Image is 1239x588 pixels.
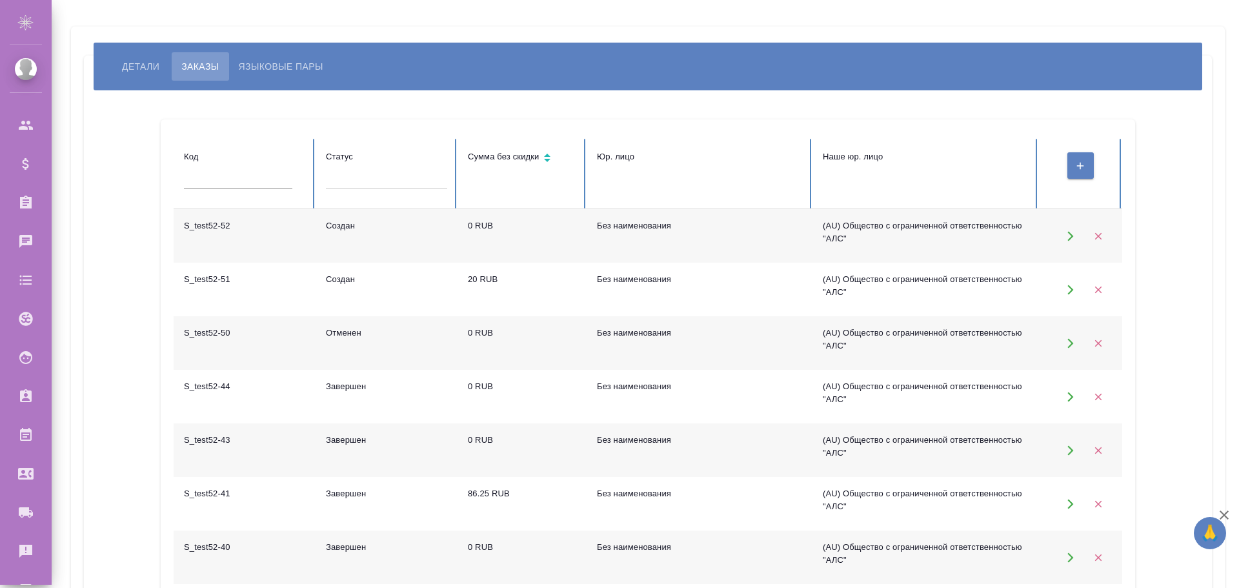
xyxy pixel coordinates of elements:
[1057,223,1083,249] button: Открыть
[316,316,458,370] td: Отменен
[1085,491,1111,517] button: Удалить
[1085,276,1111,303] button: Удалить
[458,477,587,531] td: 86.25 RUB
[458,370,587,423] td: 0 RUB
[823,149,1028,165] div: Наше юр. лицо
[812,477,1038,531] td: (AU) Общество с ограниченной ответственностью "АЛС"
[1057,491,1083,517] button: Открыть
[587,531,812,584] td: Без наименования
[1194,517,1226,549] button: 🙏
[174,209,316,263] td: S_test52-52
[458,209,587,263] td: 0 RUB
[174,531,316,584] td: S_test52-40
[812,209,1038,263] td: (AU) Общество с ограниченной ответственностью "АЛС"
[587,209,812,263] td: Без наименования
[1199,520,1221,547] span: 🙏
[597,149,802,165] div: Юр. лицо
[1085,437,1111,463] button: Удалить
[181,59,219,74] span: Заказы
[587,316,812,370] td: Без наименования
[1085,383,1111,410] button: Удалить
[458,263,587,316] td: 20 RUB
[458,531,587,584] td: 0 RUB
[587,423,812,477] td: Без наименования
[326,149,447,165] div: Статус
[458,423,587,477] td: 0 RUB
[122,59,159,74] span: Детали
[316,531,458,584] td: Завершен
[468,149,576,168] div: Сортировка
[812,316,1038,370] td: (AU) Общество с ограниченной ответственностью "АЛС"
[812,263,1038,316] td: (AU) Общество с ограниченной ответственностью "АЛС"
[587,477,812,531] td: Без наименования
[1085,223,1111,249] button: Удалить
[1057,330,1083,356] button: Открыть
[174,263,316,316] td: S_test52-51
[812,531,1038,584] td: (AU) Общество с ограниченной ответственностью "АЛС"
[316,477,458,531] td: Завершен
[812,423,1038,477] td: (AU) Общество с ограниченной ответственностью "АЛС"
[458,316,587,370] td: 0 RUB
[316,263,458,316] td: Создан
[184,149,305,165] div: Код
[1057,276,1083,303] button: Открыть
[174,477,316,531] td: S_test52-41
[812,370,1038,423] td: (AU) Общество с ограниченной ответственностью "АЛС"
[1085,544,1111,571] button: Удалить
[1067,152,1094,179] button: Создать заказ
[587,263,812,316] td: Без наименования
[1085,330,1111,356] button: Удалить
[239,59,323,74] span: Языковые пары
[1057,544,1083,571] button: Открыть
[587,370,812,423] td: Без наименования
[174,316,316,370] td: S_test52-50
[174,423,316,477] td: S_test52-43
[174,370,316,423] td: S_test52-44
[316,370,458,423] td: Завершен
[316,423,458,477] td: Завершен
[1057,437,1083,463] button: Открыть
[316,209,458,263] td: Создан
[1057,383,1083,410] button: Открыть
